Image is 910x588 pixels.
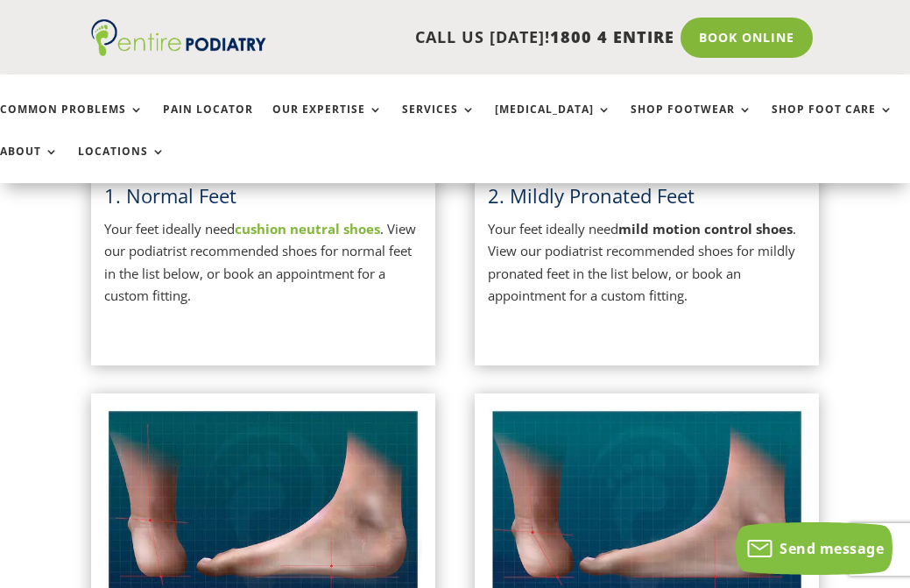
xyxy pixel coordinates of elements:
a: Book Online [681,18,813,58]
span: Send message [779,539,884,558]
a: Services [402,103,476,141]
button: Send message [736,522,892,575]
p: Your feet ideally need . View our podiatrist recommended shoes for mildly pronated feet in the li... [488,218,806,308]
p: CALL US [DATE]! [266,26,674,49]
a: Shop Footwear [631,103,752,141]
a: cushion neutral shoes [235,220,380,237]
a: [MEDICAL_DATA] [495,103,611,141]
a: Our Expertise [272,103,383,141]
a: Shop Foot Care [772,103,893,141]
span: 2. Mildly Pronated Feet [488,182,695,209]
a: Locations [78,145,166,183]
img: logo (1) [91,19,266,56]
p: Your feet ideally need . View our podiatrist recommended shoes for normal feet in the list below,... [104,218,422,308]
a: Pain Locator [163,103,253,141]
strong: mild motion control shoes [618,220,793,237]
a: Entire Podiatry [91,42,266,60]
span: 1800 4 ENTIRE [550,26,674,47]
a: 1. Normal Feet [104,182,236,209]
